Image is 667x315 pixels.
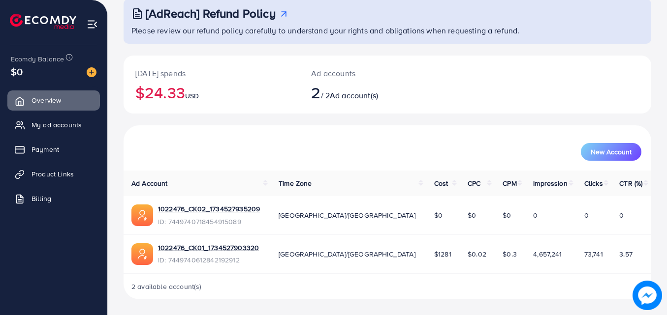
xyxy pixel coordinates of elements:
a: My ad accounts [7,115,100,135]
span: Payment [32,144,59,154]
span: 3.57 [619,249,633,259]
span: Billing [32,194,51,203]
span: Clicks [584,178,603,188]
span: Impression [533,178,568,188]
span: $0.3 [503,249,517,259]
a: Overview [7,90,100,110]
span: 2 [311,81,320,104]
span: 2 available account(s) [131,282,202,291]
a: Billing [7,189,100,208]
span: 0 [533,210,538,220]
span: [GEOGRAPHIC_DATA]/[GEOGRAPHIC_DATA] [279,249,415,259]
span: Ecomdy Balance [11,54,64,64]
span: 0 [619,210,624,220]
span: CPM [503,178,516,188]
a: 1022476_CK02_1734527935209 [158,204,260,214]
span: Overview [32,95,61,105]
a: 1022476_CK01_1734527903320 [158,243,259,253]
span: CPC [468,178,480,188]
span: Time Zone [279,178,312,188]
h2: / 2 [311,83,419,102]
span: 4,657,241 [533,249,562,259]
span: Ad account(s) [330,90,378,101]
span: Product Links [32,169,74,179]
a: Product Links [7,164,100,184]
button: New Account [581,143,641,161]
span: $1281 [434,249,451,259]
span: CTR (%) [619,178,642,188]
span: USD [185,91,199,101]
h2: $24.33 [135,83,287,102]
span: ID: 7449740612842192912 [158,255,259,265]
p: [DATE] spends [135,67,287,79]
img: menu [87,19,98,30]
span: New Account [591,148,632,155]
span: My ad accounts [32,120,82,130]
p: Ad accounts [311,67,419,79]
img: logo [10,14,76,29]
span: Ad Account [131,178,168,188]
span: 0 [584,210,589,220]
span: [GEOGRAPHIC_DATA]/[GEOGRAPHIC_DATA] [279,210,415,220]
span: $0 [434,210,443,220]
p: Please review our refund policy carefully to understand your rights and obligations when requesti... [131,25,645,36]
a: Payment [7,140,100,159]
span: ID: 7449740718454915089 [158,217,260,227]
span: $0 [11,64,23,79]
h3: [AdReach] Refund Policy [146,6,276,21]
span: 73,741 [584,249,603,259]
img: image [633,281,662,310]
span: $0 [503,210,511,220]
span: $0.02 [468,249,486,259]
img: image [87,67,96,77]
img: ic-ads-acc.e4c84228.svg [131,243,153,265]
span: Cost [434,178,448,188]
span: $0 [468,210,476,220]
img: ic-ads-acc.e4c84228.svg [131,204,153,226]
